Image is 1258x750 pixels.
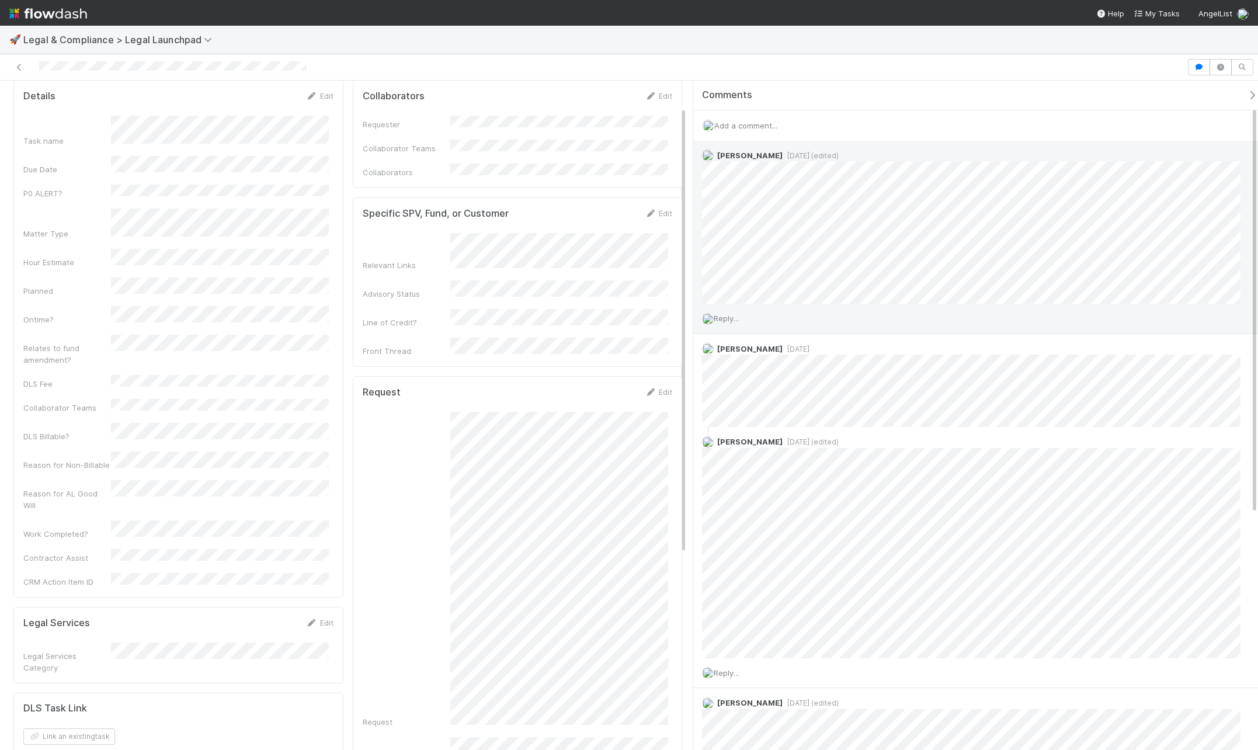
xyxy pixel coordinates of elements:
[23,34,218,46] span: Legal & Compliance > Legal Launchpad
[717,698,783,707] span: [PERSON_NAME]
[9,34,21,44] span: 🚀
[23,528,111,540] div: Work Completed?
[363,387,401,398] h5: Request
[714,668,739,678] span: Reply...
[1134,8,1180,19] a: My Tasks
[23,576,111,588] div: CRM Action Item ID
[23,187,111,199] div: P0 ALERT?
[363,208,509,220] h5: Specific SPV, Fund, or Customer
[702,667,714,679] img: avatar_218ae7b5-dcd5-4ccc-b5d5-7cc00ae2934f.png
[306,91,333,100] a: Edit
[363,317,450,328] div: Line of Credit?
[23,91,55,102] h5: Details
[702,436,714,448] img: avatar_218ae7b5-dcd5-4ccc-b5d5-7cc00ae2934f.png
[717,344,783,353] span: [PERSON_NAME]
[783,345,809,353] span: [DATE]
[9,4,87,23] img: logo-inverted-e16ddd16eac7371096b0.svg
[702,697,714,709] img: avatar_ba76ddef-3fd0-4be4-9bc3-126ad567fcd5.png
[717,151,783,160] span: [PERSON_NAME]
[23,402,111,414] div: Collaborator Teams
[23,430,111,442] div: DLS Billable?
[363,143,450,154] div: Collaborator Teams
[702,150,714,161] img: avatar_ba76ddef-3fd0-4be4-9bc3-126ad567fcd5.png
[23,256,111,268] div: Hour Estimate
[363,91,425,102] h5: Collaborators
[703,120,714,131] img: avatar_218ae7b5-dcd5-4ccc-b5d5-7cc00ae2934f.png
[702,343,714,355] img: avatar_ba76ddef-3fd0-4be4-9bc3-126ad567fcd5.png
[783,151,839,160] span: [DATE] (edited)
[23,459,111,471] div: Reason for Non-Billable
[702,89,752,101] span: Comments
[1237,8,1249,20] img: avatar_218ae7b5-dcd5-4ccc-b5d5-7cc00ae2934f.png
[363,716,450,728] div: Request
[363,259,450,271] div: Relevant Links
[23,342,111,366] div: Relates to fund amendment?
[717,437,783,446] span: [PERSON_NAME]
[23,488,111,511] div: Reason for AL Good Will
[783,699,839,707] span: [DATE] (edited)
[23,703,87,714] h5: DLS Task Link
[714,121,777,130] span: Add a comment...
[714,314,739,323] span: Reply...
[23,378,111,390] div: DLS Fee
[702,313,714,325] img: avatar_218ae7b5-dcd5-4ccc-b5d5-7cc00ae2934f.png
[23,617,90,629] h5: Legal Services
[645,91,672,100] a: Edit
[23,650,111,673] div: Legal Services Category
[1096,8,1124,19] div: Help
[363,288,450,300] div: Advisory Status
[306,618,333,627] a: Edit
[23,552,111,564] div: Contractor Assist
[783,437,839,446] span: [DATE] (edited)
[23,135,111,147] div: Task name
[1134,9,1180,18] span: My Tasks
[23,314,111,325] div: Ontime?
[645,387,672,397] a: Edit
[363,119,450,130] div: Requester
[1198,9,1232,18] span: AngelList
[23,285,111,297] div: Planned
[645,209,672,218] a: Edit
[363,345,450,357] div: Front Thread
[23,728,115,745] button: Link an existingtask
[363,166,450,178] div: Collaborators
[23,228,111,239] div: Matter Type
[23,164,111,175] div: Due Date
